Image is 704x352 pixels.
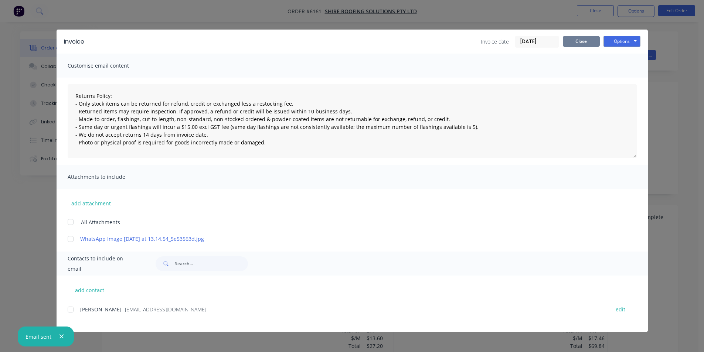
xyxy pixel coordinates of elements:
[80,306,122,313] span: [PERSON_NAME]
[25,333,51,341] div: Email sent
[81,218,120,226] span: All Attachments
[122,306,206,313] span: - [EMAIL_ADDRESS][DOMAIN_NAME]
[68,198,115,209] button: add attachment
[481,38,509,45] span: Invoice date
[64,37,84,46] div: Invoice
[68,172,149,182] span: Attachments to include
[68,61,149,71] span: Customise email content
[68,284,112,295] button: add contact
[611,304,630,314] button: edit
[68,84,637,158] textarea: Returns Policy: - Only stock items can be returned for refund, credit or exchanged less a restock...
[175,256,248,271] input: Search...
[563,36,600,47] button: Close
[80,235,602,243] a: WhatsApp Image [DATE] at 13.14.54_5e53563d.jpg
[603,36,640,47] button: Options
[68,253,137,274] span: Contacts to include on email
